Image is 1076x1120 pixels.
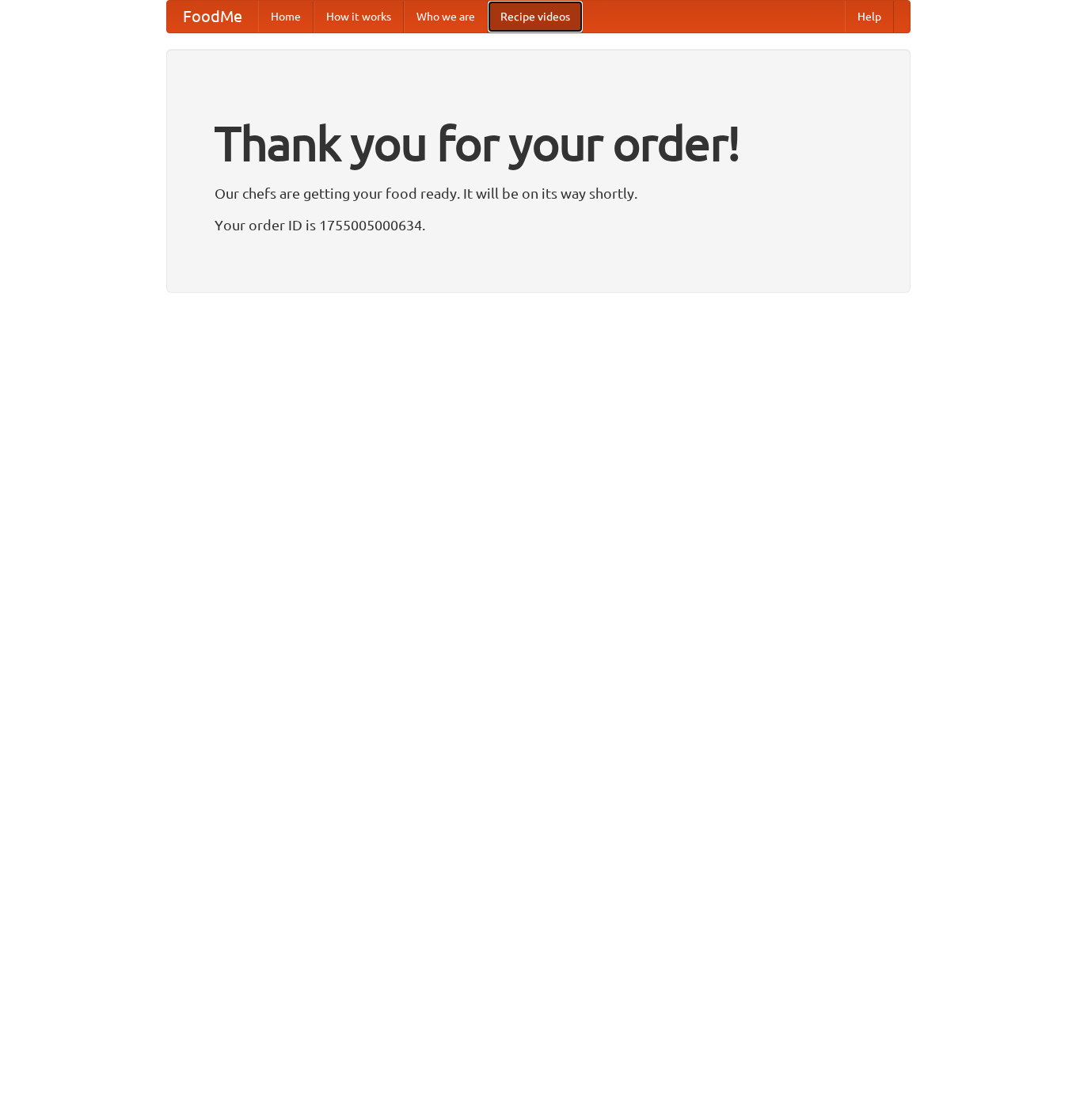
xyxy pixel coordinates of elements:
[314,1,404,32] a: How it works
[404,1,488,32] a: Who we are
[488,1,583,32] a: Recipe videos
[167,1,258,32] a: FoodMe
[215,181,862,205] p: Our chefs are getting your food ready. It will be on its way shortly.
[258,1,314,32] a: Home
[215,105,862,181] h1: Thank you for your order!
[845,1,894,32] a: Help
[215,213,862,237] p: Your order ID is 1755005000634.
